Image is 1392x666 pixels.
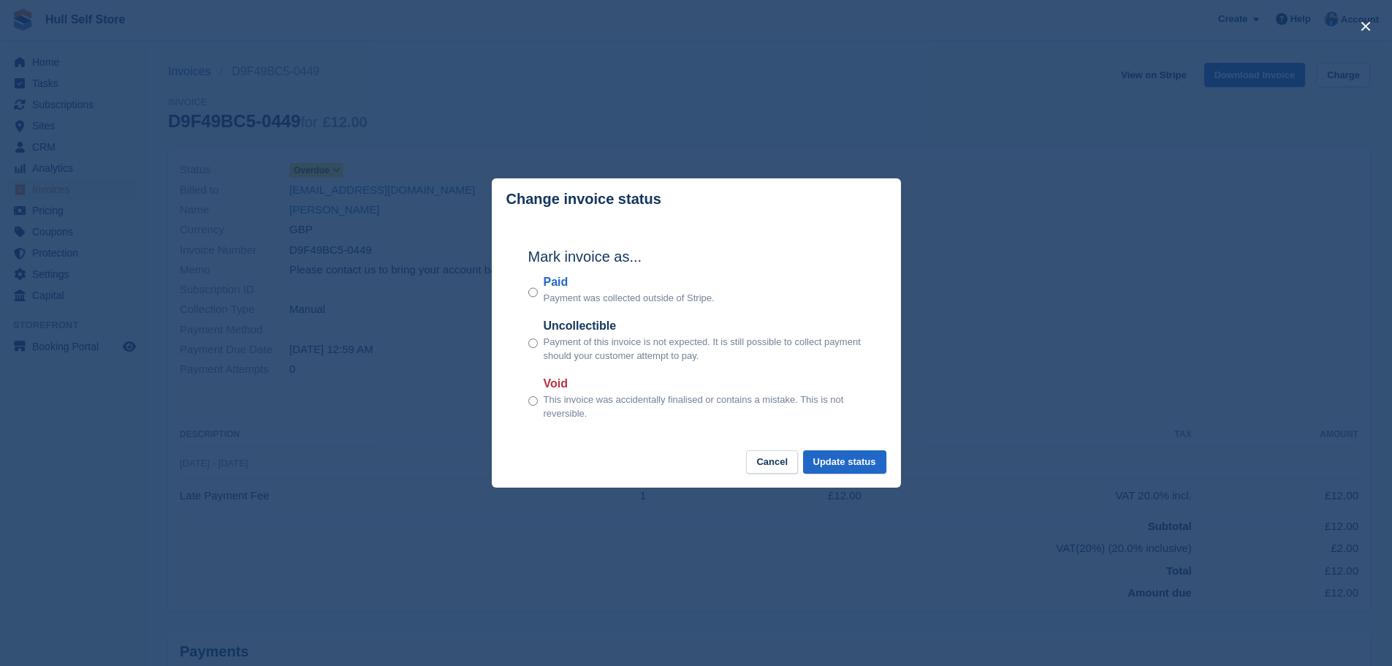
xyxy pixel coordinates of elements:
label: Void [544,375,864,393]
button: close [1354,15,1377,38]
button: Update status [803,450,886,474]
p: This invoice was accidentally finalised or contains a mistake. This is not reversible. [544,393,864,421]
label: Paid [544,273,715,291]
h2: Mark invoice as... [528,246,864,268]
p: Payment of this invoice is not expected. It is still possible to collect payment should your cust... [544,335,864,363]
button: Cancel [746,450,798,474]
label: Uncollectible [544,317,864,335]
p: Payment was collected outside of Stripe. [544,291,715,306]
p: Change invoice status [506,191,661,208]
